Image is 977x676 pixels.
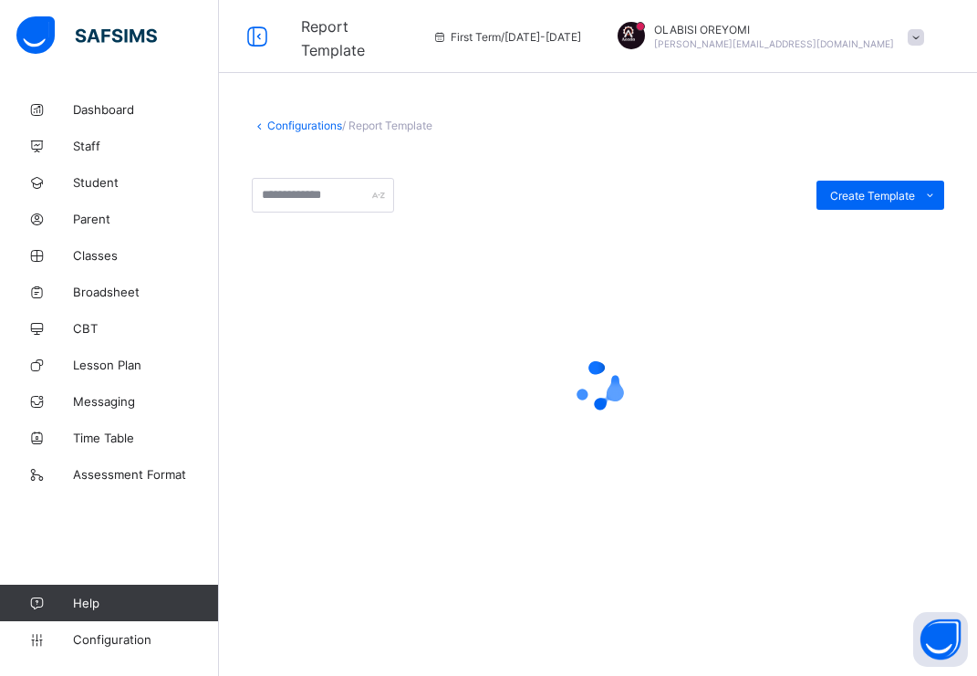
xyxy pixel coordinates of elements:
[73,285,219,299] span: Broadsheet
[301,17,365,59] span: Report Template
[73,248,219,263] span: Classes
[342,119,432,132] span: / Report Template
[73,139,219,153] span: Staff
[599,22,933,52] div: OLABISIOREYOMI
[73,596,218,610] span: Help
[73,358,219,372] span: Lesson Plan
[73,321,219,336] span: CBT
[73,212,219,226] span: Parent
[654,23,894,36] span: OLABISI OREYOMI
[73,175,219,190] span: Student
[73,431,219,445] span: Time Table
[654,38,894,49] span: [PERSON_NAME][EMAIL_ADDRESS][DOMAIN_NAME]
[73,102,219,117] span: Dashboard
[267,119,342,132] a: Configurations
[432,30,581,44] span: session/term information
[913,612,968,667] button: Open asap
[73,394,219,409] span: Messaging
[73,467,219,482] span: Assessment Format
[73,632,218,647] span: Configuration
[16,16,157,55] img: safsims
[830,189,915,203] span: Create Template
